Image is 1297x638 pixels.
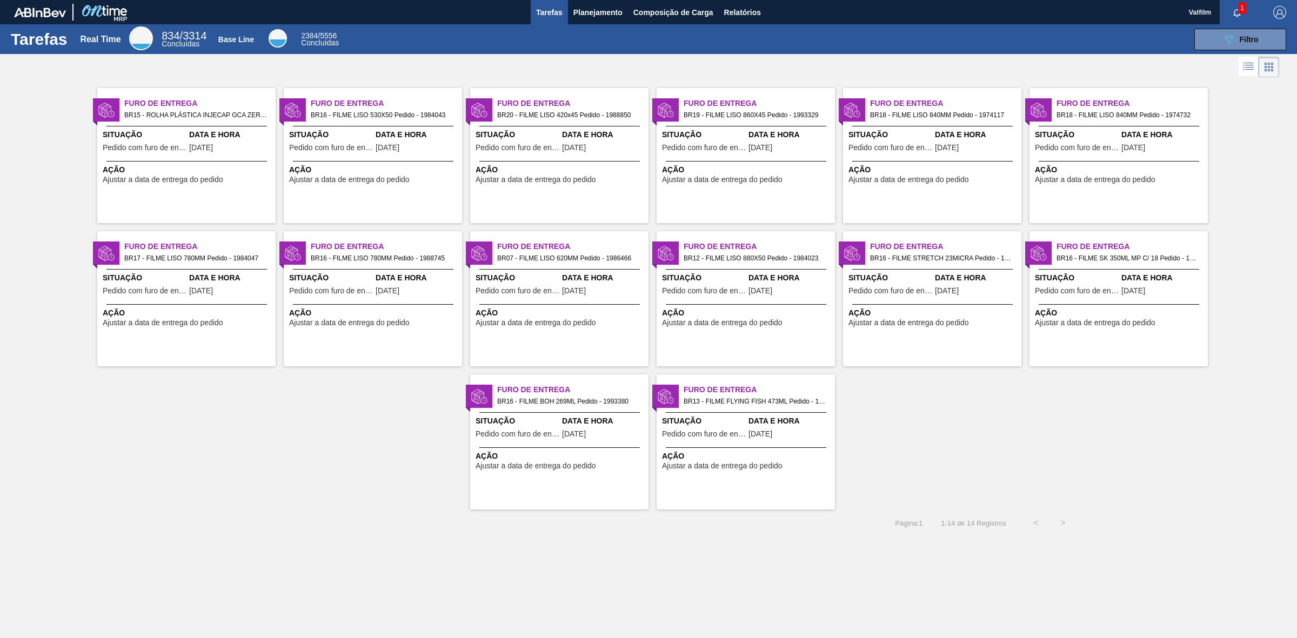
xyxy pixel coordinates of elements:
div: Visão em Lista [1239,57,1259,77]
span: BR19 - FILME LISO 860X45 Pedido - 1993329 [684,109,826,121]
span: BR16 - FILME SK 350ML MP C/ 18 Pedido - 1985253 [1057,252,1199,264]
span: Página : 1 [895,519,922,527]
h1: Tarefas [11,33,68,45]
span: BR16 - FILME BOH 269ML Pedido - 1993380 [497,395,640,407]
span: Relatórios [724,6,761,19]
span: Ajustar a data de entrega do pedido [662,319,783,327]
span: Furo de Entrega [870,241,1021,252]
img: status [1031,245,1047,261]
span: Situação [476,415,559,427]
span: BR18 - FILME LISO 840MM Pedido - 1974732 [1057,109,1199,121]
span: BR13 - FILME FLYING FISH 473ML Pedido - 1972005 [684,395,826,407]
span: Ação [476,307,646,319]
img: status [1031,102,1047,118]
span: 27/08/2025, [562,430,586,438]
img: status [471,388,487,405]
span: Pedido com furo de entrega [103,287,186,295]
span: Data e Hora [376,129,459,140]
span: Pedido com furo de entrega [289,144,373,152]
span: Situação [1035,272,1119,284]
span: Situação [848,272,932,284]
span: Ajustar a data de entrega do pedido [476,319,596,327]
span: Pedido com furo de entrega [662,287,746,295]
span: Pedido com furo de entrega [662,430,746,438]
img: status [285,102,301,118]
span: 27/08/2025, [935,287,959,295]
span: Furo de Entrega [684,98,835,109]
img: status [658,245,674,261]
span: Furo de Entrega [311,241,462,252]
span: Furo de Entrega [497,384,648,395]
span: Ajustar a data de entrega do pedido [1035,319,1155,327]
span: Ajustar a data de entrega do pedido [662,462,783,470]
span: Data e Hora [935,272,1019,284]
span: Furo de Entrega [1057,241,1208,252]
div: Base Line [301,32,339,46]
img: status [658,388,674,405]
span: BR16 - FILME LISO 780MM Pedido - 1988745 [311,252,453,264]
span: Ajustar a data de entrega do pedido [289,319,410,327]
span: 26/08/2025, [935,144,959,152]
span: Pedido com furo de entrega [289,287,373,295]
span: Situação [662,415,746,427]
div: Base Line [269,29,287,48]
span: 27/08/2025, [376,287,399,295]
span: Ação [662,307,832,319]
img: status [471,102,487,118]
button: < [1022,509,1049,536]
span: Ajustar a data de entrega do pedido [289,176,410,184]
span: Tarefas [536,6,563,19]
span: Ajustar a data de entrega do pedido [848,176,969,184]
span: Ação [289,164,459,176]
button: > [1049,509,1077,536]
span: 22/08/2025, [748,144,772,152]
span: Ação [848,307,1019,319]
span: Planejamento [573,6,623,19]
img: status [285,245,301,261]
span: BR12 - FILME LISO 880X50 Pedido - 1984023 [684,252,826,264]
span: Situação [662,129,746,140]
span: Ajustar a data de entrega do pedido [476,462,596,470]
span: BR17 - FILME LISO 780MM Pedido - 1984047 [124,252,267,264]
span: Situação [848,129,932,140]
span: Pedido com furo de entrega [662,144,746,152]
span: Data e Hora [562,129,646,140]
span: 19/08/2025, [189,287,213,295]
span: Ação [662,451,832,462]
span: Data e Hora [935,129,1019,140]
span: Ação [1035,164,1205,176]
img: status [844,102,860,118]
button: Filtro [1194,29,1286,50]
span: Situação [1035,129,1119,140]
span: Pedido com furo de entrega [476,287,559,295]
span: 1 - 14 de 14 Registros [939,519,1006,527]
span: BR18 - FILME LISO 840MM Pedido - 1974117 [870,109,1013,121]
span: Situação [289,129,373,140]
span: Situação [476,272,559,284]
img: status [471,245,487,261]
span: / 5556 [301,31,337,40]
div: Real Time [80,35,121,44]
span: Furo de Entrega [684,241,835,252]
span: 22/08/2025, [562,144,586,152]
span: 24/08/2025, [748,287,772,295]
span: Ação [476,451,646,462]
div: Real Time [162,31,206,48]
span: Situação [289,272,373,284]
span: Ajustar a data de entrega do pedido [848,319,969,327]
span: Furo de Entrega [497,98,648,109]
span: 2384 [301,31,318,40]
span: Ajustar a data de entrega do pedido [103,319,223,327]
span: Situação [103,129,186,140]
div: Visão em Cards [1259,57,1279,77]
span: Ação [662,164,832,176]
img: TNhmsLtSVTkK8tSr43FrP2fwEKptu5GPRR3wAAAABJRU5ErkJggg== [14,8,66,17]
span: Pedido com furo de entrega [848,144,932,152]
img: Logout [1273,6,1286,19]
span: 22/08/2025, [376,144,399,152]
span: Data e Hora [376,272,459,284]
span: Ajustar a data de entrega do pedido [476,176,596,184]
span: Data e Hora [748,129,832,140]
span: Pedido com furo de entrega [103,144,186,152]
span: Situação [476,129,559,140]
